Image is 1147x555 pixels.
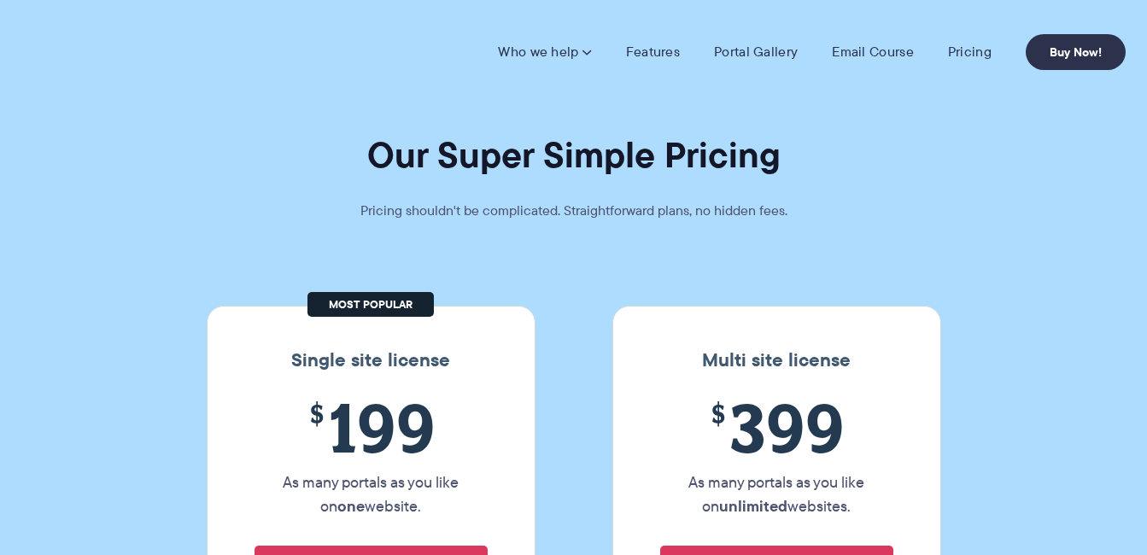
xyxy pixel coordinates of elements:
span: 199 [255,388,488,466]
h3: Single site license [225,349,518,371]
a: Pricing [948,44,992,61]
p: As many portals as you like on websites. [660,470,893,518]
span: 399 [660,388,893,466]
h3: Multi site license [630,349,923,371]
a: Features [626,44,680,61]
p: As many portals as you like on website. [255,470,488,518]
a: Portal Gallery [714,44,798,61]
a: Email Course [832,44,914,61]
strong: one [337,494,365,517]
a: Who we help [498,44,591,61]
strong: unlimited [719,494,787,517]
p: Pricing shouldn't be complicated. Straightforward plans, no hidden fees. [318,199,830,223]
a: Buy Now! [1026,34,1126,70]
